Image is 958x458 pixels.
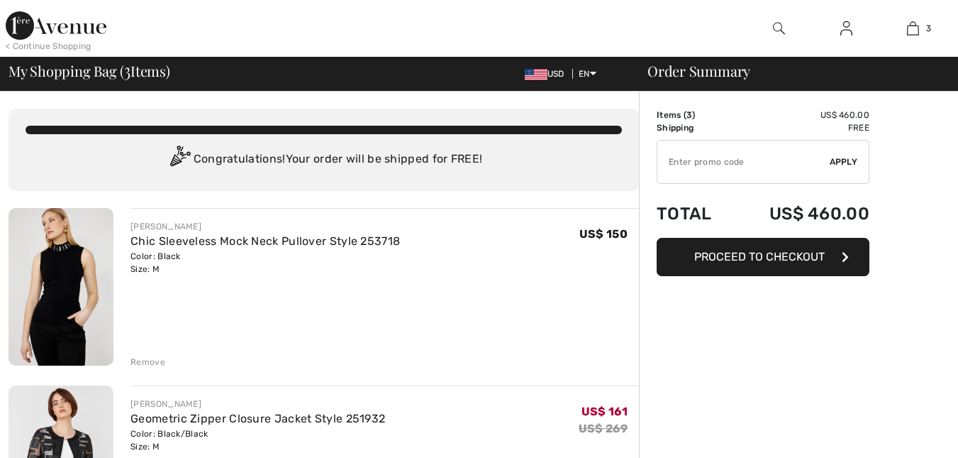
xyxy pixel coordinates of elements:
[6,40,91,53] div: < Continue Shopping
[130,412,385,425] a: Geometric Zipper Closure Jacket Style 251932
[657,121,732,134] td: Shipping
[686,110,692,120] span: 3
[130,356,165,369] div: Remove
[525,69,547,80] img: US Dollar
[165,146,194,174] img: Congratulation2.svg
[630,64,949,78] div: Order Summary
[830,156,858,168] span: Apply
[657,190,732,238] td: Total
[657,141,830,183] input: Promo code
[694,250,825,263] span: Proceed to Checkout
[9,208,113,366] img: Chic Sleeveless Mock Neck Pullover Style 253718
[773,20,785,37] img: search the website
[579,227,628,241] span: US$ 150
[829,20,864,38] a: Sign In
[732,121,869,134] td: Free
[926,22,931,35] span: 3
[525,69,570,79] span: USD
[6,11,106,40] img: 1ère Avenue
[732,109,869,121] td: US$ 460.00
[732,190,869,238] td: US$ 460.00
[130,398,385,410] div: [PERSON_NAME]
[840,20,852,37] img: My Info
[880,20,946,37] a: 3
[130,427,385,453] div: Color: Black/Black Size: M
[124,60,130,79] span: 3
[130,250,400,276] div: Color: Black Size: M
[581,405,628,418] span: US$ 161
[579,422,628,435] s: US$ 269
[907,20,919,37] img: My Bag
[130,220,400,233] div: [PERSON_NAME]
[657,109,732,121] td: Items ( )
[130,234,400,248] a: Chic Sleeveless Mock Neck Pullover Style 253718
[657,238,869,276] button: Proceed to Checkout
[9,64,170,78] span: My Shopping Bag ( Items)
[579,69,596,79] span: EN
[26,146,622,174] div: Congratulations! Your order will be shipped for FREE!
